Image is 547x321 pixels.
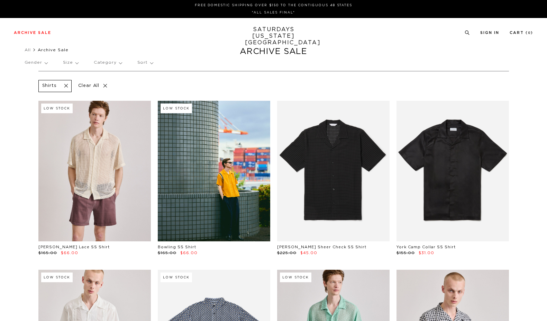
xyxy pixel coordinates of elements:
span: $66.00 [61,251,78,255]
p: FREE DOMESTIC SHIPPING OVER $150 TO THE CONTIGUOUS 48 STATES [17,3,530,8]
a: York Camp Collar SS Shirt [396,245,456,249]
a: [PERSON_NAME] Lace SS Shirt [38,245,110,249]
span: $45.00 [300,251,317,255]
a: All [25,48,31,52]
p: Shirts [42,83,57,89]
div: Low Stock [41,273,73,282]
div: Low Stock [161,104,192,113]
a: Cart (0) [510,31,533,35]
p: Gender [25,55,47,71]
span: $66.00 [180,251,198,255]
p: Category [94,55,122,71]
span: $31.00 [419,251,434,255]
p: Size [63,55,78,71]
span: Archive Sale [38,48,69,52]
a: Archive Sale [14,31,51,35]
p: *ALL SALES FINAL* [17,10,530,15]
span: $155.00 [396,251,415,255]
span: $225.00 [277,251,297,255]
div: Low Stock [41,104,73,113]
div: Low Stock [280,273,311,282]
a: [PERSON_NAME] Sheer Check SS Shirt [277,245,366,249]
a: Sign In [480,31,499,35]
a: SATURDAYS[US_STATE][GEOGRAPHIC_DATA] [245,26,302,46]
a: Bowling SS Shirt [158,245,196,249]
span: $165.00 [158,251,176,255]
p: Clear All [75,80,111,92]
small: 0 [528,32,531,35]
p: Sort [137,55,153,71]
span: $165.00 [38,251,57,255]
div: Low Stock [161,273,192,282]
